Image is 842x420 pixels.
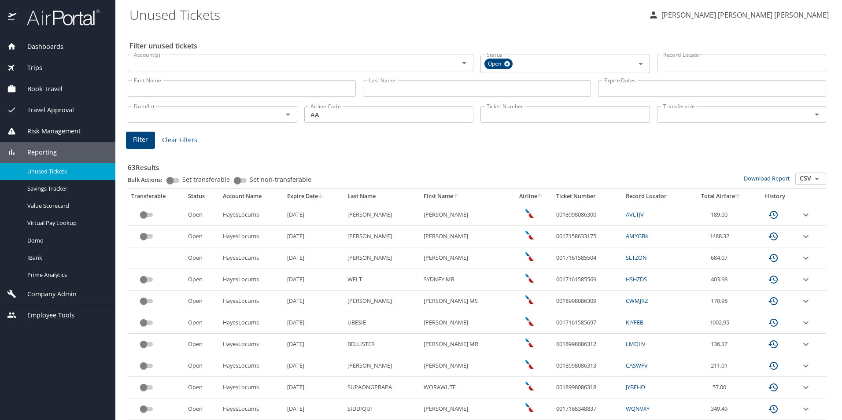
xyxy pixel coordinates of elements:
[344,334,420,355] td: BELLISTER
[219,312,284,334] td: HayesLocums
[525,252,534,261] img: wUYAEN7r47F0eX+AAAAAElFTkSuQmCC
[420,355,510,377] td: [PERSON_NAME]
[185,291,219,312] td: Open
[626,361,648,369] a: CASWFV
[420,189,510,204] th: First Name
[282,108,294,121] button: Open
[284,334,344,355] td: [DATE]
[27,236,105,245] span: Domo
[688,355,753,377] td: 211.01
[525,295,534,304] img: American Airlines
[801,339,811,350] button: expand row
[688,226,753,247] td: 1488.32
[344,377,420,398] td: SUPAONGPRAPA
[219,189,284,204] th: Account Name
[626,297,648,305] a: CWMJRZ
[185,334,219,355] td: Open
[16,84,63,94] span: Book Travel
[344,204,420,225] td: [PERSON_NAME]
[284,398,344,420] td: [DATE]
[284,377,344,398] td: [DATE]
[128,157,826,173] h3: 63 Results
[219,377,284,398] td: HayesLocums
[16,105,74,115] span: Travel Approval
[626,254,647,262] a: SLTZON
[801,361,811,371] button: expand row
[185,226,219,247] td: Open
[17,9,100,26] img: airportal-logo.png
[801,296,811,306] button: expand row
[159,132,201,148] button: Clear Filters
[219,398,284,420] td: HayesLocums
[284,204,344,225] td: [DATE]
[525,403,534,412] img: American Airlines
[420,226,510,247] td: [PERSON_NAME]
[801,274,811,285] button: expand row
[688,291,753,312] td: 170.98
[626,318,643,326] a: KJYFEB
[525,231,534,239] img: American Airlines
[420,204,510,225] td: [PERSON_NAME]
[219,226,284,247] td: HayesLocums
[453,194,459,199] button: sort
[16,126,81,136] span: Risk Management
[318,194,324,199] button: sort
[553,377,622,398] td: 0018998086318
[626,232,649,240] a: AMYGBK
[553,355,622,377] td: 0018998086313
[626,405,650,413] a: WQNVXY
[284,189,344,204] th: Expire Date
[16,63,42,73] span: Trips
[27,271,105,279] span: Prime Analytics
[626,383,645,391] a: JYBFHO
[688,312,753,334] td: 1002.95
[420,312,510,334] td: [PERSON_NAME]
[525,360,534,369] img: American Airlines
[219,355,284,377] td: HayesLocums
[185,247,219,269] td: Open
[753,189,797,204] th: History
[284,312,344,334] td: [DATE]
[16,310,74,320] span: Employee Tools
[553,291,622,312] td: 0018998086309
[420,269,510,291] td: SYDNEY MR
[219,247,284,269] td: HayesLocums
[27,202,105,210] span: Value Scorecard
[801,210,811,220] button: expand row
[811,173,823,185] button: Open
[811,108,823,121] button: Open
[27,167,105,176] span: Unused Tickets
[484,59,513,69] div: Open
[688,189,753,204] th: Total Airfare
[185,204,219,225] td: Open
[185,269,219,291] td: Open
[801,317,811,328] button: expand row
[27,219,105,227] span: Virtual Pay Lookup
[185,377,219,398] td: Open
[129,39,828,53] h2: Filter unused tickets
[420,398,510,420] td: [PERSON_NAME]
[284,226,344,247] td: [DATE]
[128,176,170,184] p: Bulk Actions:
[284,269,344,291] td: [DATE]
[688,334,753,355] td: 136.37
[250,177,311,183] span: Set non-transferable
[185,355,219,377] td: Open
[688,377,753,398] td: 57.00
[219,269,284,291] td: HayesLocums
[8,9,17,26] img: icon-airportal.png
[284,247,344,269] td: [DATE]
[420,334,510,355] td: [PERSON_NAME] MR
[525,382,534,391] img: American Airlines
[688,398,753,420] td: 349.49
[510,189,553,204] th: Airline
[126,132,155,149] button: Filter
[553,398,622,420] td: 0017168348837
[622,189,688,204] th: Record Locator
[185,189,219,204] th: Status
[626,210,644,218] a: AVLTJV
[553,226,622,247] td: 0017158633175
[553,189,622,204] th: Ticket Number
[635,58,647,70] button: Open
[131,192,181,200] div: Transferable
